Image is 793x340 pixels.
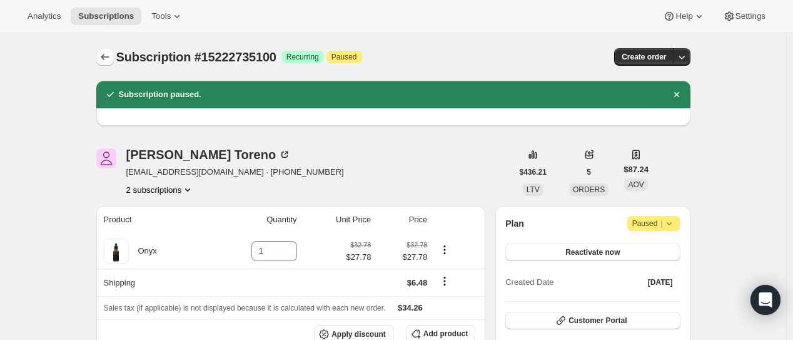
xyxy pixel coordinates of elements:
button: 5 [579,163,599,181]
span: $436.21 [520,167,547,177]
th: Shipping [96,269,209,296]
span: [DATE] [648,277,673,287]
span: [EMAIL_ADDRESS][DOMAIN_NAME] · [PHONE_NUMBER] [126,166,344,178]
button: Reactivate now [505,244,680,261]
span: Paused [331,52,357,62]
span: $27.78 [346,251,371,264]
h2: Subscription paused. [119,88,201,101]
span: Create order [622,52,666,62]
span: $6.48 [407,278,428,287]
span: Customer Portal [568,316,627,326]
span: Settings [735,11,765,21]
span: 5 [587,167,591,177]
button: [DATE] [640,274,680,291]
span: Tools [151,11,171,21]
span: AOV [628,180,644,189]
small: $32.78 [350,241,371,249]
span: ORDERS [573,185,605,194]
span: Subscription #15222735100 [116,50,276,64]
span: Analytics [28,11,61,21]
span: Aimee Toreno [96,148,116,168]
th: Unit Price [301,206,375,234]
span: Help [675,11,692,21]
button: Help [655,8,712,25]
button: Product actions [435,243,455,257]
button: Create order [614,48,674,66]
div: [PERSON_NAME] Toreno [126,148,291,161]
button: $436.21 [512,163,554,181]
button: Dismiss notification [668,86,685,103]
th: Price [375,206,431,234]
span: Apply discount [331,329,386,339]
button: Analytics [20,8,68,25]
span: Paused [632,217,675,230]
span: LTV [527,185,540,194]
div: Onyx [129,245,157,257]
button: Customer Portal [505,312,680,329]
span: Reactivate now [565,247,620,257]
button: Settings [715,8,773,25]
span: Subscriptions [78,11,134,21]
span: $87.24 [624,163,649,176]
span: Sales tax (if applicable) is not displayed because it is calculated with each new order. [104,304,386,312]
button: Shipping actions [435,274,455,288]
span: Recurring [286,52,319,62]
button: Subscriptions [71,8,141,25]
span: Created Date [505,276,553,289]
span: $27.78 [378,251,427,264]
span: $34.26 [398,303,423,312]
th: Quantity [208,206,301,234]
button: Subscriptions [96,48,114,66]
span: Add product [423,329,468,339]
div: Open Intercom Messenger [750,285,780,315]
button: Tools [144,8,191,25]
button: Product actions [126,183,194,196]
span: | [660,219,662,229]
th: Product [96,206,209,234]
small: $32.78 [407,241,427,249]
h2: Plan [505,217,524,230]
